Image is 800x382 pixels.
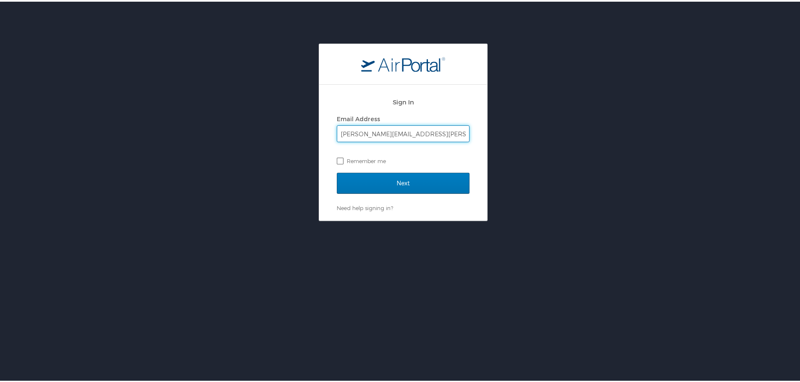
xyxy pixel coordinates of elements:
label: Email Address [337,114,380,121]
input: Next [337,171,470,192]
label: Remember me [337,153,470,166]
a: Need help signing in? [337,203,393,210]
h2: Sign In [337,96,470,105]
img: logo [361,55,445,70]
